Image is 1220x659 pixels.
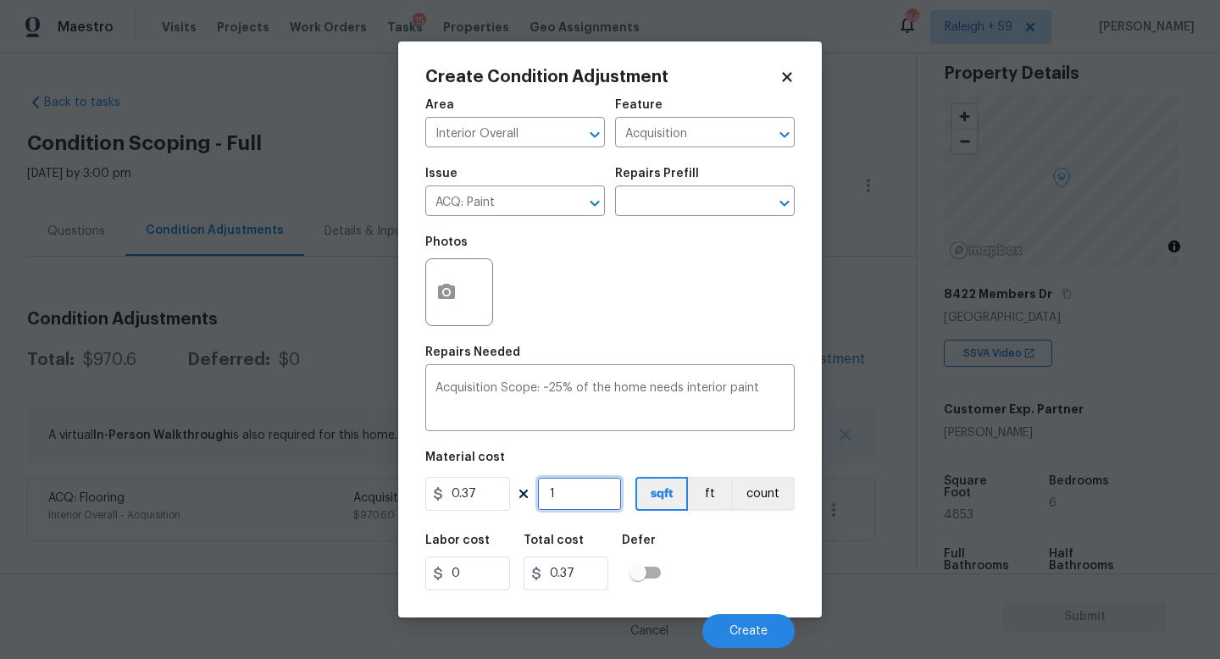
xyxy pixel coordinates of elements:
[635,477,688,511] button: sqft
[630,625,668,638] span: Cancel
[773,123,796,147] button: Open
[425,534,490,546] h5: Labor cost
[425,236,468,248] h5: Photos
[622,534,656,546] h5: Defer
[583,191,607,215] button: Open
[425,168,457,180] h5: Issue
[583,123,607,147] button: Open
[615,168,699,180] h5: Repairs Prefill
[731,477,795,511] button: count
[615,99,663,111] h5: Feature
[729,625,768,638] span: Create
[435,382,785,418] textarea: Acquisition Scope: ~25% of the home needs interior paint
[603,614,696,648] button: Cancel
[425,69,779,86] h2: Create Condition Adjustment
[688,477,731,511] button: ft
[425,451,505,463] h5: Material cost
[524,534,584,546] h5: Total cost
[702,614,795,648] button: Create
[425,99,454,111] h5: Area
[425,346,520,358] h5: Repairs Needed
[773,191,796,215] button: Open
